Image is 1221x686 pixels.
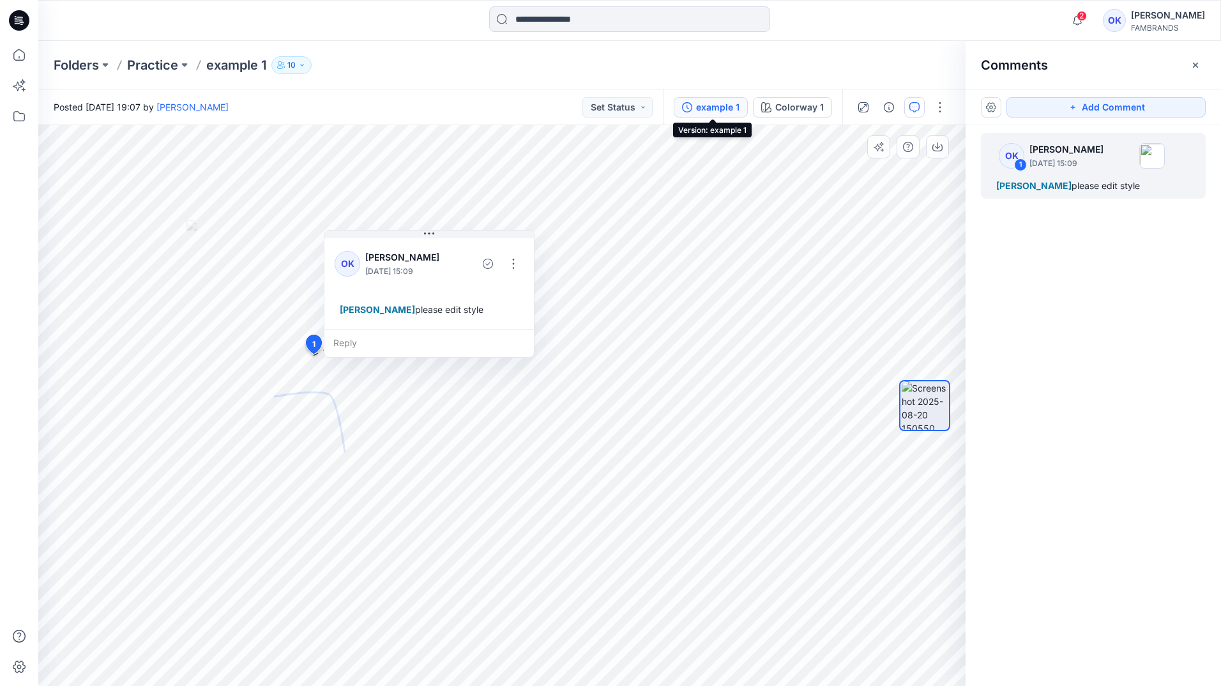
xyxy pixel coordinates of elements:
p: example 1 [206,56,266,74]
div: Reply [324,329,534,357]
button: Add Comment [1006,97,1206,118]
div: Colorway 1 [775,100,824,114]
a: [PERSON_NAME] [156,102,229,112]
div: OK [1103,9,1126,32]
button: Details [879,97,899,118]
div: OK [335,251,360,277]
p: 10 [287,58,296,72]
img: Screenshot 2025-08-20 150550 [902,381,949,430]
div: [PERSON_NAME] [1131,8,1205,23]
div: example 1 [696,100,739,114]
span: [PERSON_NAME] [340,304,415,315]
p: [PERSON_NAME] [365,250,450,265]
a: Folders [54,56,99,74]
div: FAMBRANDS [1131,23,1205,33]
button: 10 [271,56,312,74]
a: Practice [127,56,178,74]
button: Colorway 1 [753,97,832,118]
span: 1 [312,339,315,350]
span: Posted [DATE] 19:07 by [54,100,229,114]
span: [PERSON_NAME] [996,180,1072,191]
div: 1 [1014,158,1027,171]
p: [PERSON_NAME] [1029,142,1103,157]
div: please edit style [335,298,524,321]
h2: Comments [981,57,1048,73]
p: [DATE] 15:09 [365,265,450,278]
p: [DATE] 15:09 [1029,157,1103,170]
div: please edit style [996,178,1190,194]
span: 2 [1077,11,1087,21]
div: OK [999,143,1024,169]
button: example 1 [674,97,748,118]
